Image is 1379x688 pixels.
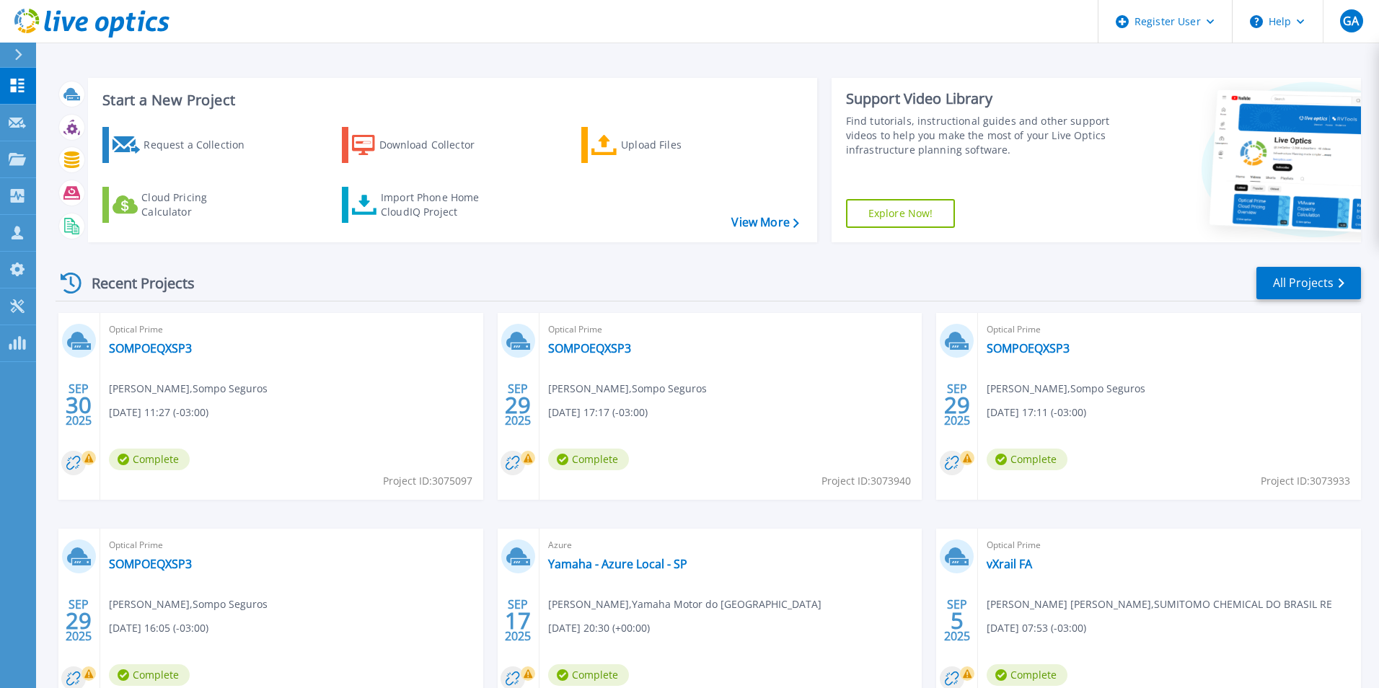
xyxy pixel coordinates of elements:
[943,379,971,431] div: SEP 2025
[987,557,1032,571] a: vXrail FA
[987,537,1352,553] span: Optical Prime
[109,596,268,612] span: [PERSON_NAME] , Sompo Seguros
[987,341,1070,356] a: SOMPOEQXSP3
[381,190,493,219] div: Import Phone Home CloudIQ Project
[109,381,268,397] span: [PERSON_NAME] , Sompo Seguros
[548,449,629,470] span: Complete
[109,449,190,470] span: Complete
[987,596,1332,612] span: [PERSON_NAME] [PERSON_NAME] , SUMITOMO CHEMICAL DO BRASIL RE
[109,557,192,571] a: SOMPOEQXSP3
[581,127,742,163] a: Upload Files
[731,216,798,229] a: View More
[109,405,208,420] span: [DATE] 11:27 (-03:00)
[102,187,263,223] a: Cloud Pricing Calculator
[987,620,1086,636] span: [DATE] 07:53 (-03:00)
[1261,473,1350,489] span: Project ID: 3073933
[66,614,92,627] span: 29
[987,664,1067,686] span: Complete
[141,190,257,219] div: Cloud Pricing Calculator
[383,473,472,489] span: Project ID: 3075097
[951,614,964,627] span: 5
[109,322,475,338] span: Optical Prime
[109,664,190,686] span: Complete
[987,381,1145,397] span: [PERSON_NAME] , Sompo Seguros
[548,341,631,356] a: SOMPOEQXSP3
[342,127,503,163] a: Download Collector
[944,399,970,411] span: 29
[548,537,914,553] span: Azure
[548,381,707,397] span: [PERSON_NAME] , Sompo Seguros
[548,405,648,420] span: [DATE] 17:17 (-03:00)
[987,405,1086,420] span: [DATE] 17:11 (-03:00)
[504,594,532,647] div: SEP 2025
[144,131,259,159] div: Request a Collection
[548,557,687,571] a: Yamaha - Azure Local - SP
[102,92,798,108] h3: Start a New Project
[379,131,495,159] div: Download Collector
[846,199,956,228] a: Explore Now!
[109,537,475,553] span: Optical Prime
[1256,267,1361,299] a: All Projects
[548,322,914,338] span: Optical Prime
[504,379,532,431] div: SEP 2025
[548,620,650,636] span: [DATE] 20:30 (+00:00)
[846,114,1116,157] div: Find tutorials, instructional guides and other support videos to help you make the most of your L...
[109,341,192,356] a: SOMPOEQXSP3
[548,596,821,612] span: [PERSON_NAME] , Yamaha Motor do [GEOGRAPHIC_DATA]
[102,127,263,163] a: Request a Collection
[109,620,208,636] span: [DATE] 16:05 (-03:00)
[943,594,971,647] div: SEP 2025
[987,322,1352,338] span: Optical Prime
[505,399,531,411] span: 29
[987,449,1067,470] span: Complete
[548,664,629,686] span: Complete
[56,265,214,301] div: Recent Projects
[846,89,1116,108] div: Support Video Library
[621,131,736,159] div: Upload Files
[1343,15,1359,27] span: GA
[65,594,92,647] div: SEP 2025
[65,379,92,431] div: SEP 2025
[66,399,92,411] span: 30
[821,473,911,489] span: Project ID: 3073940
[505,614,531,627] span: 17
